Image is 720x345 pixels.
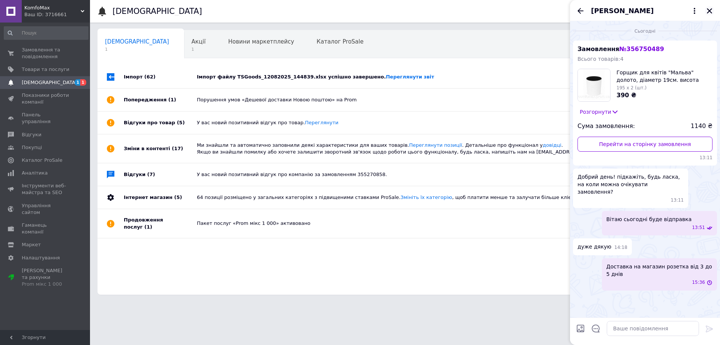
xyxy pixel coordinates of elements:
span: (1) [144,224,152,230]
button: Закрити [705,6,714,15]
div: Пакет послуг «Prom мікс 1 000» активовано [197,220,630,227]
span: Доставка на магазин розетка від 3 до 5 днів [606,263,712,278]
span: Покупці [22,144,42,151]
div: Ми знайшли та автоматично заповнили деякі характеристики для ваших товарів. . Детальніше про функ... [197,142,630,155]
span: [DEMOGRAPHIC_DATA] [105,38,169,45]
span: Панель управління [22,111,69,125]
h1: [DEMOGRAPHIC_DATA] [112,7,202,16]
a: Перейти на сторінку замовлення [577,137,712,152]
span: 15:36 12.08.2025 [692,279,705,286]
span: Відгуки [22,131,41,138]
img: 5567009191_w1000_h1000_gorschik-dlya-kvitiv.jpg [578,69,610,101]
span: Замовлення [577,45,664,53]
span: [DEMOGRAPHIC_DATA] [22,79,77,86]
span: [PERSON_NAME] та рахунки [22,267,69,288]
span: 1 [75,79,81,86]
button: Назад [576,6,585,15]
div: Відгуки [124,163,197,186]
input: Пошук [4,26,88,40]
span: Показники роботи компанії [22,92,69,105]
span: Сума замовлення: [577,122,635,131]
span: Маркет [22,241,41,248]
span: 390 ₴ [616,92,636,99]
span: 14:18 12.08.2025 [614,244,627,251]
span: Інструменти веб-майстра та SEO [22,182,69,196]
div: Ваш ID: 3716661 [24,11,90,18]
span: [PERSON_NAME] [591,6,654,16]
span: 13:51 12.08.2025 [692,224,705,231]
span: 1 [105,47,169,52]
div: 12.08.2025 [573,27,717,35]
span: Замовлення та повідомлення [22,47,69,60]
span: Всього товарів: 4 [577,56,624,62]
span: 1 [192,47,206,52]
button: [PERSON_NAME] [591,6,699,16]
span: Добрий день! підкажіть, будь ласка, на коли можна очікувати замовлення? [577,173,684,196]
a: Переглянути звіт [386,74,434,80]
span: 13:11 12.08.2025 [671,197,684,203]
a: довідці [543,142,561,148]
span: Налаштування [22,255,60,261]
div: Імпорт [124,66,197,88]
a: Переглянути [305,120,338,125]
span: Вітаю сьогодні буде відправка [606,215,691,223]
div: У вас новий позитивний відгук про товар. [197,119,630,126]
span: Гаманець компанії [22,222,69,235]
a: Змініть їх категорію [400,194,452,200]
span: Каталог ProSale [22,157,62,164]
span: (5) [177,120,185,125]
a: Переглянути позиції [409,142,462,148]
span: (5) [174,194,182,200]
div: Відгуки про товар [124,111,197,134]
span: 1140 ₴ [691,122,712,131]
span: дуже дякую [577,243,611,251]
span: Управління сайтом [22,202,69,216]
span: Каталог ProSale [316,38,363,45]
span: (62) [144,74,156,80]
div: У вас новий позитивний відгук про компанію за замовленням 355270858. [197,171,630,178]
span: KomfoMax [24,5,81,11]
span: (17) [172,146,183,151]
div: Prom мікс 1 000 [22,281,69,288]
span: 1 [80,79,86,86]
span: Сьогодні [631,28,658,35]
div: 64 позиції розміщено у загальних категоріях з підвищеними ставками ProSale. , щоб платити менше т... [197,194,630,201]
span: Акції [192,38,206,45]
span: 195 x 2 (шт.) [616,85,646,90]
span: (7) [147,172,155,177]
div: Продовження послуг [124,209,197,238]
button: Відкрити шаблони відповідей [591,324,601,333]
span: Товари та послуги [22,66,69,73]
button: Розгорнути [577,108,621,116]
div: Інтернет магазин [124,186,197,209]
span: Новини маркетплейсу [228,38,294,45]
span: 13:11 12.08.2025 [577,155,712,161]
div: Порушення умов «Дешевої доставки Новою поштою» на Prom [197,96,630,103]
span: Горщик для квітів "Мальва" долото, діаметр 19см. висота 19,5см. [PERSON_NAME] [616,69,712,84]
div: Імпорт файлу TSGoods_12082025_144839.xlsx успішно завершено. [197,74,630,80]
span: (1) [168,97,176,102]
span: Аналітика [22,170,48,176]
span: № 356750489 [619,45,664,53]
div: Попередження [124,89,197,111]
div: Зміни в контенті [124,134,197,163]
